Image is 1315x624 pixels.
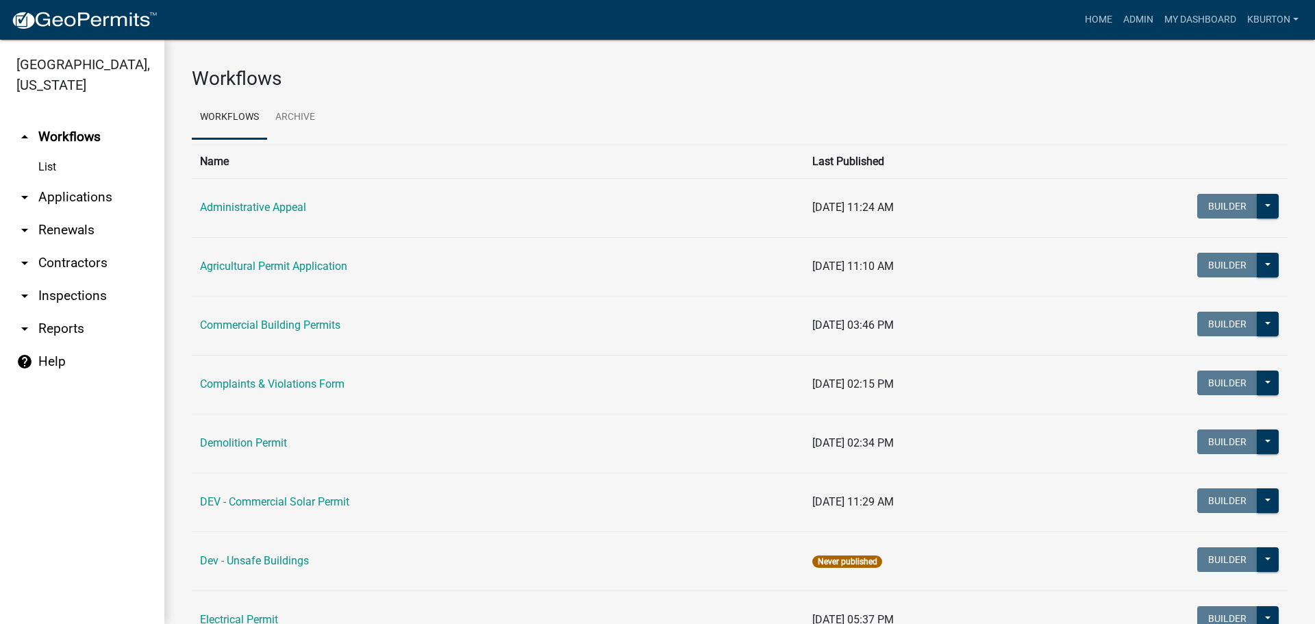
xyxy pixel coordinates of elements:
[1197,253,1257,277] button: Builder
[1242,7,1304,33] a: kburton
[16,129,33,145] i: arrow_drop_up
[812,201,894,214] span: [DATE] 11:24 AM
[192,67,1288,90] h3: Workflows
[16,353,33,370] i: help
[200,201,306,214] a: Administrative Appeal
[812,556,881,568] span: Never published
[1079,7,1118,33] a: Home
[1197,371,1257,395] button: Builder
[16,255,33,271] i: arrow_drop_down
[1197,194,1257,219] button: Builder
[192,96,267,140] a: Workflows
[16,288,33,304] i: arrow_drop_down
[812,319,894,332] span: [DATE] 03:46 PM
[1197,312,1257,336] button: Builder
[200,495,349,508] a: DEV - Commercial Solar Permit
[16,321,33,337] i: arrow_drop_down
[200,377,345,390] a: Complaints & Violations Form
[812,436,894,449] span: [DATE] 02:34 PM
[200,554,309,567] a: Dev - Unsafe Buildings
[812,377,894,390] span: [DATE] 02:15 PM
[1197,488,1257,513] button: Builder
[192,145,804,178] th: Name
[1159,7,1242,33] a: My Dashboard
[1118,7,1159,33] a: Admin
[812,260,894,273] span: [DATE] 11:10 AM
[1197,429,1257,454] button: Builder
[804,145,1044,178] th: Last Published
[812,495,894,508] span: [DATE] 11:29 AM
[1197,547,1257,572] button: Builder
[16,222,33,238] i: arrow_drop_down
[267,96,323,140] a: Archive
[16,189,33,205] i: arrow_drop_down
[200,260,347,273] a: Agricultural Permit Application
[200,436,287,449] a: Demolition Permit
[200,319,340,332] a: Commercial Building Permits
